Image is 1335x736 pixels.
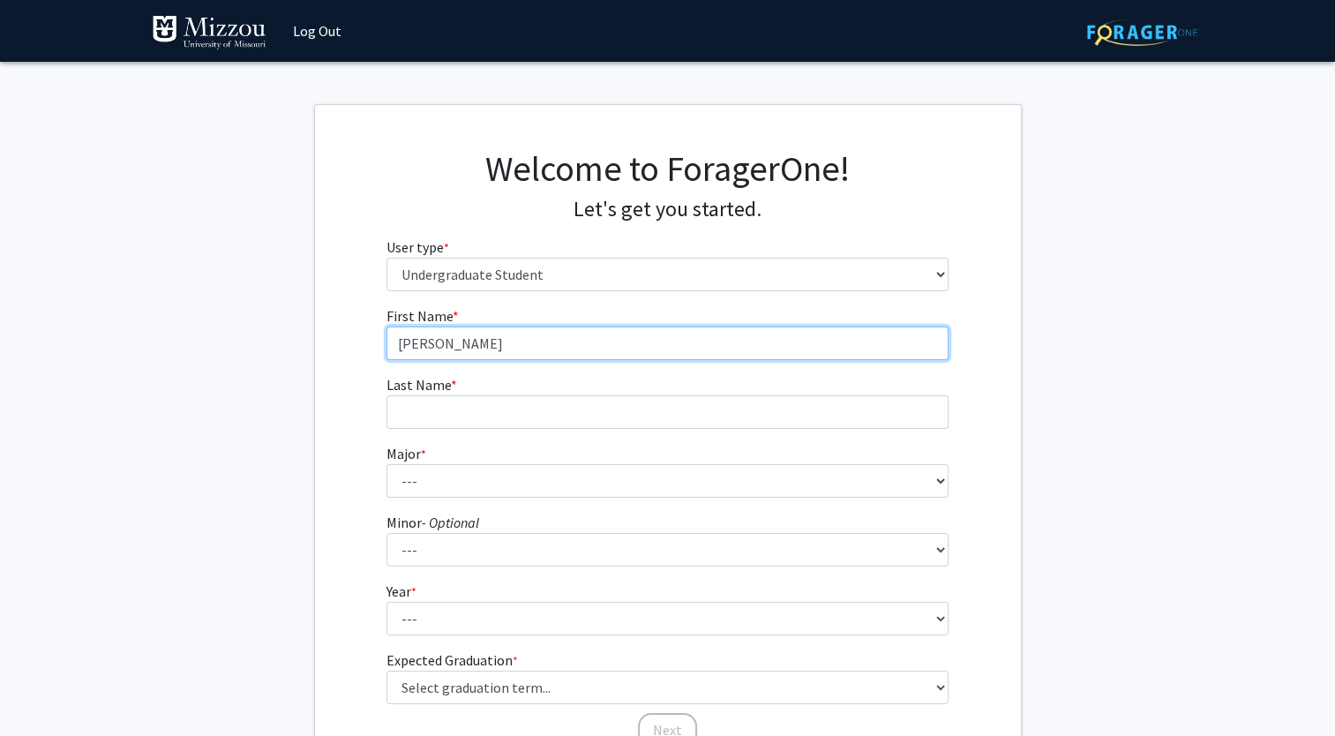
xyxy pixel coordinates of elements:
span: Last Name [386,376,451,394]
i: - Optional [422,514,479,531]
label: Minor [386,512,479,533]
label: Expected Graduation [386,650,518,671]
label: Year [386,581,416,602]
iframe: Chat [13,657,75,723]
span: First Name [386,307,453,325]
h1: Welcome to ForagerOne! [386,147,949,190]
h4: Let's get you started. [386,197,949,222]
img: University of Missouri Logo [152,15,266,50]
label: Major [386,443,426,464]
label: User type [386,237,449,258]
img: ForagerOne Logo [1087,19,1197,46]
